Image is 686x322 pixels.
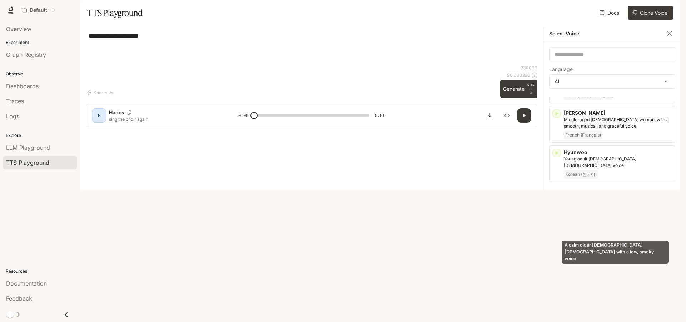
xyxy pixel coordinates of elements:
button: Download audio [483,108,497,123]
p: [PERSON_NAME] [564,109,672,117]
p: Hades [109,109,124,116]
a: Docs [598,6,622,20]
p: Language [549,67,573,72]
p: Default [30,7,47,13]
button: Inspect [500,108,514,123]
button: Shortcuts [86,87,116,98]
p: Hyunwoo [564,149,672,156]
p: CTRL + [527,83,535,91]
p: ⏎ [527,83,535,95]
button: GenerateCTRL +⏎ [500,80,537,98]
p: $ 0.000230 [507,72,530,78]
div: A calm older [DEMOGRAPHIC_DATA] [DEMOGRAPHIC_DATA] with a low, smoky voice [562,241,669,264]
button: Clone Voice [628,6,673,20]
p: Middle-aged French woman, with a smooth, musical, and graceful voice [564,117,672,129]
button: Copy Voice ID [124,110,134,115]
div: H [93,110,105,121]
button: All workspaces [19,3,58,17]
span: 0:00 [238,112,248,119]
span: Korean (한국어) [564,170,598,179]
div: All [550,75,675,88]
h1: TTS Playground [87,6,143,20]
p: Young adult Korean male voice [564,156,672,169]
p: sing the choir again [109,116,221,122]
span: 0:01 [375,112,385,119]
p: 23 / 1000 [521,65,537,71]
span: French (Français) [564,131,602,139]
